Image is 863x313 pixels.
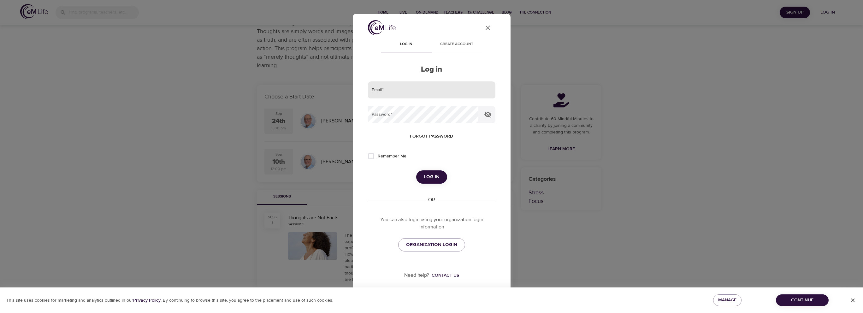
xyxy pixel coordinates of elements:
[416,170,447,184] button: Log in
[480,20,495,35] button: close
[407,131,456,142] button: Forgot password
[432,272,459,279] div: Contact us
[435,41,478,48] span: Create account
[406,241,457,249] span: ORGANIZATION LOGIN
[368,65,495,74] h2: Log in
[368,20,396,35] img: logo
[781,296,824,304] span: Continue
[426,196,438,204] div: OR
[378,153,406,160] span: Remember Me
[368,37,495,52] div: disabled tabs example
[398,238,465,251] a: ORGANIZATION LOGIN
[385,41,428,48] span: Log in
[410,133,453,140] span: Forgot password
[429,272,459,279] a: Contact us
[718,296,736,304] span: Manage
[368,216,495,231] p: You can also login using your organization login information
[424,173,440,181] span: Log in
[404,272,429,279] p: Need help?
[133,298,161,303] b: Privacy Policy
